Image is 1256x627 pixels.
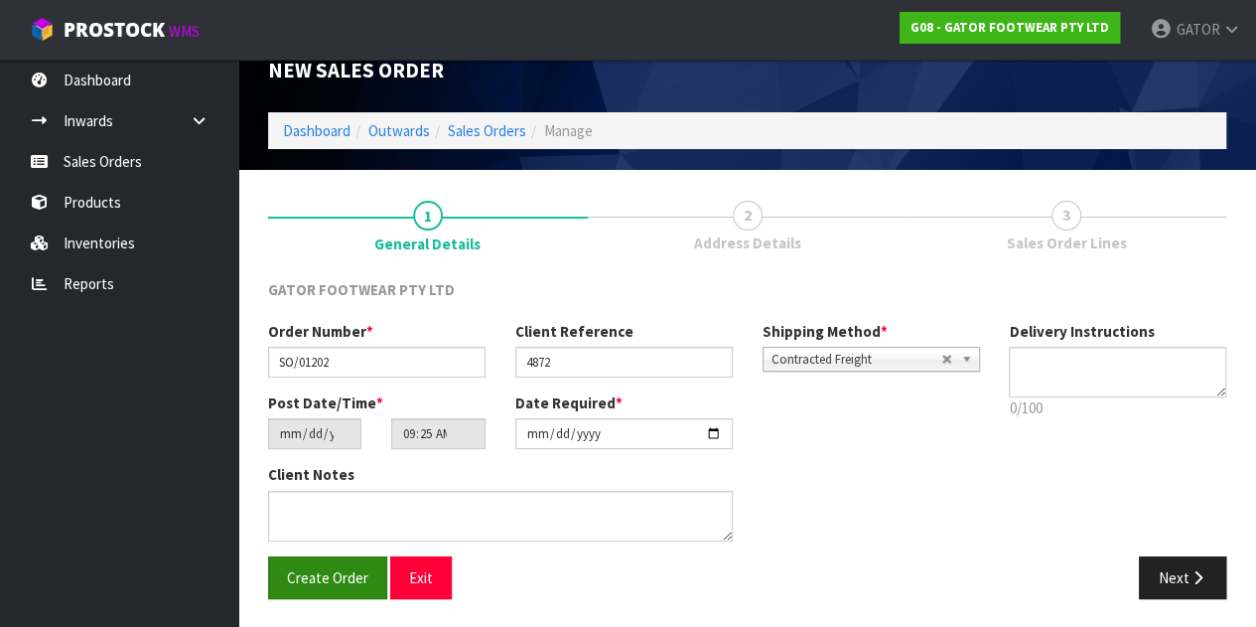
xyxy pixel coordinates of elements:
span: ProStock [64,17,165,43]
span: GATOR FOOTWEAR PTY LTD [268,280,455,299]
a: Dashboard [283,121,350,140]
img: cube-alt.png [30,17,55,42]
strong: G08 - GATOR FOOTWEAR PTY LTD [910,19,1109,36]
span: Sales Order Lines [1007,233,1127,253]
span: General Details [268,264,1226,614]
button: Create Order [268,556,387,599]
span: 2 [733,201,763,231]
span: Create Order [287,568,368,587]
span: General Details [374,234,481,254]
input: Client Reference [515,347,733,378]
span: Address Details [694,233,801,253]
input: Order Number [268,347,486,378]
p: 0/100 [1009,397,1226,418]
span: 1 [413,201,443,231]
span: Manage [544,121,593,140]
label: Date Required [515,392,623,413]
button: Exit [390,556,452,599]
span: New Sales Order [268,58,444,83]
a: Sales Orders [448,121,526,140]
label: Client Reference [515,321,633,342]
small: WMS [169,22,200,41]
label: Post Date/Time [268,392,383,413]
label: Order Number [268,321,373,342]
span: GATOR [1176,20,1219,39]
label: Client Notes [268,464,354,485]
button: Next [1139,556,1226,599]
label: Delivery Instructions [1009,321,1154,342]
label: Shipping Method [763,321,888,342]
span: 3 [1051,201,1081,231]
span: Contracted Freight [771,348,941,372]
a: Outwards [368,121,430,140]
